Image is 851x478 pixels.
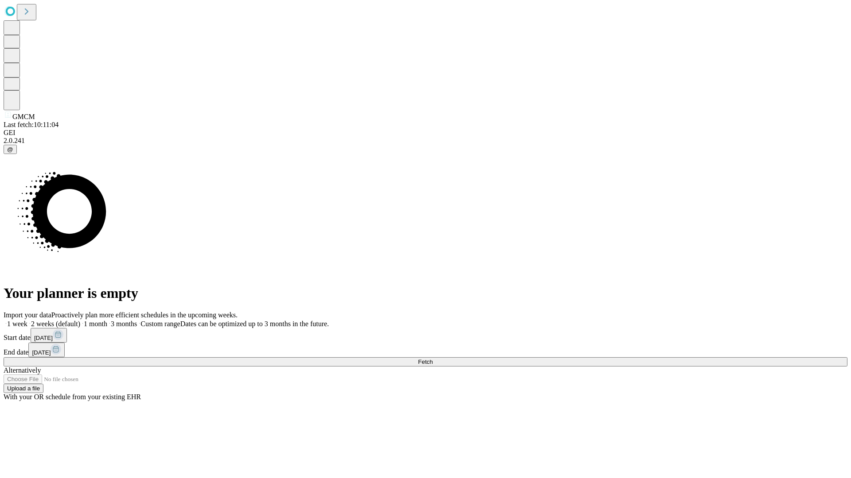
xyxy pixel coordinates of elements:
[4,145,17,154] button: @
[111,320,137,328] span: 3 months
[4,384,43,393] button: Upload a file
[4,357,847,366] button: Fetch
[4,366,41,374] span: Alternatively
[51,311,238,319] span: Proactively plan more efficient schedules in the upcoming weeks.
[4,328,847,343] div: Start date
[28,343,65,357] button: [DATE]
[4,311,51,319] span: Import your data
[34,335,53,341] span: [DATE]
[418,358,433,365] span: Fetch
[31,320,80,328] span: 2 weeks (default)
[84,320,107,328] span: 1 month
[31,328,67,343] button: [DATE]
[7,320,27,328] span: 1 week
[180,320,329,328] span: Dates can be optimized up to 3 months in the future.
[4,285,847,301] h1: Your planner is empty
[4,129,847,137] div: GEI
[4,343,847,357] div: End date
[4,137,847,145] div: 2.0.241
[4,393,141,401] span: With your OR schedule from your existing EHR
[4,121,59,128] span: Last fetch: 10:11:04
[32,349,51,356] span: [DATE]
[7,146,13,153] span: @
[12,113,35,120] span: GMCM
[141,320,180,328] span: Custom range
